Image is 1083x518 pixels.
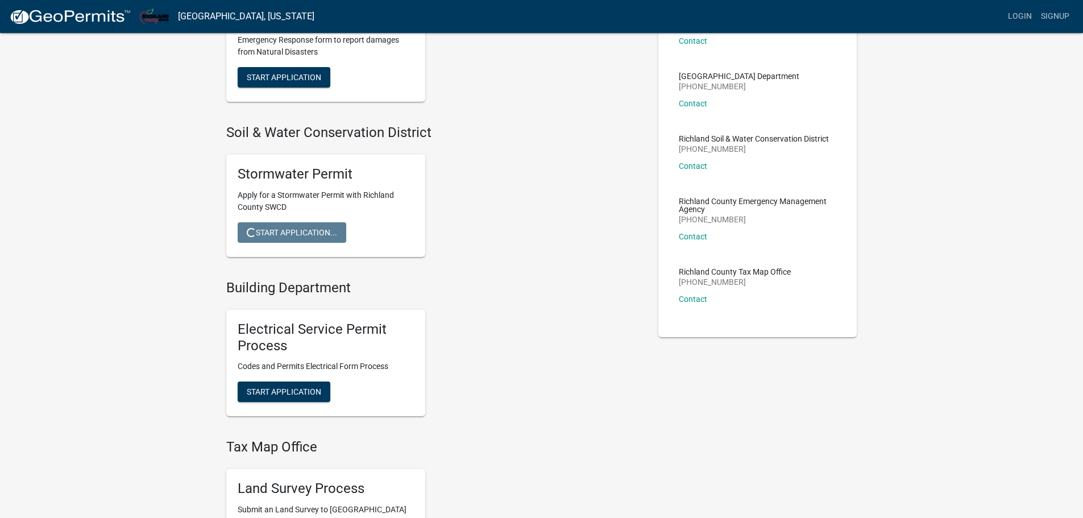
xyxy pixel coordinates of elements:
[247,227,337,237] span: Start Application...
[679,161,707,171] a: Contact
[679,197,837,213] p: Richland County Emergency Management Agency
[679,145,829,153] p: [PHONE_NUMBER]
[238,67,330,88] button: Start Application
[226,280,641,296] h4: Building Department
[140,9,169,24] img: Richland County, Ohio
[178,7,314,26] a: [GEOGRAPHIC_DATA], [US_STATE]
[238,480,414,497] h5: Land Survey Process
[247,73,321,82] span: Start Application
[238,34,414,58] p: Emergency Response form to report damages from Natural Disasters
[226,125,641,141] h4: Soil & Water Conservation District
[679,278,791,286] p: [PHONE_NUMBER]
[238,360,414,372] p: Codes and Permits Electrical Form Process
[1003,6,1036,27] a: Login
[679,295,707,304] a: Contact
[679,268,791,276] p: Richland County Tax Map Office
[679,72,799,80] p: [GEOGRAPHIC_DATA] Department
[238,189,414,213] p: Apply for a Stormwater Permit with Richland County SWCD
[226,439,641,455] h4: Tax Map Office
[238,166,414,183] h5: Stormwater Permit
[679,36,707,45] a: Contact
[238,382,330,402] button: Start Application
[1036,6,1074,27] a: Signup
[679,232,707,241] a: Contact
[247,387,321,396] span: Start Application
[679,216,837,223] p: [PHONE_NUMBER]
[238,222,346,243] button: Start Application...
[238,321,414,354] h5: Electrical Service Permit Process
[679,135,829,143] p: Richland Soil & Water Conservation District
[679,82,799,90] p: [PHONE_NUMBER]
[679,99,707,108] a: Contact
